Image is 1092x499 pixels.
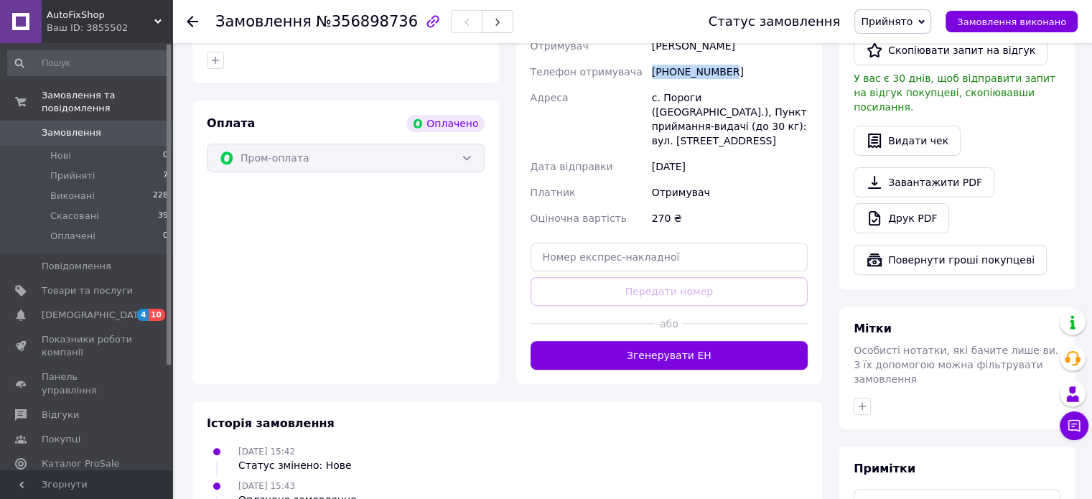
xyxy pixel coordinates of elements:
[649,33,811,59] div: [PERSON_NAME]
[42,309,148,322] span: [DEMOGRAPHIC_DATA]
[649,59,811,85] div: [PHONE_NUMBER]
[238,458,352,472] div: Статус змінено: Нове
[50,149,71,162] span: Нові
[42,260,111,273] span: Повідомлення
[163,169,168,182] span: 7
[854,245,1047,275] button: Повернути гроші покупцеві
[531,40,589,52] span: Отримувач
[47,22,172,34] div: Ваш ID: 3855502
[42,126,101,139] span: Замовлення
[649,205,811,231] div: 270 ₴
[649,85,811,154] div: с. Пороги ([GEOGRAPHIC_DATA].), Пункт приймання-видачі (до 30 кг): вул. [STREET_ADDRESS]
[42,284,133,297] span: Товари та послуги
[163,149,168,162] span: 0
[158,210,168,223] span: 39
[50,230,95,243] span: Оплачені
[531,161,613,172] span: Дата відправки
[854,73,1055,113] span: У вас є 30 днів, щоб відправити запит на відгук покупцеві, скопіювавши посилання.
[854,203,949,233] a: Друк PDF
[187,14,198,29] div: Повернутися назад
[207,116,255,130] span: Оплата
[854,345,1058,385] span: Особисті нотатки, які бачите лише ви. З їх допомогою можна фільтрувати замовлення
[238,481,295,491] span: [DATE] 15:43
[153,190,168,202] span: 228
[149,309,165,321] span: 10
[709,14,841,29] div: Статус замовлення
[47,9,154,22] span: AutoFixShop
[50,169,95,182] span: Прийняті
[1060,411,1088,440] button: Чат з покупцем
[655,317,683,331] span: або
[42,433,80,446] span: Покупці
[406,115,484,132] div: Оплачено
[163,230,168,243] span: 0
[957,17,1066,27] span: Замовлення виконано
[531,341,808,370] button: Згенерувати ЕН
[854,322,892,335] span: Мітки
[215,13,312,30] span: Замовлення
[946,11,1078,32] button: Замовлення виконано
[238,447,295,457] span: [DATE] 15:42
[649,154,811,179] div: [DATE]
[316,13,418,30] span: №356898736
[854,35,1047,65] button: Скопіювати запит на відгук
[50,190,95,202] span: Виконані
[207,416,335,430] span: Історія замовлення
[137,309,149,321] span: 4
[7,50,169,76] input: Пошук
[531,66,643,78] span: Телефон отримувача
[50,210,99,223] span: Скасовані
[531,92,569,103] span: Адреса
[854,167,994,197] a: Завантажити PDF
[854,462,915,475] span: Примітки
[42,409,79,421] span: Відгуки
[42,89,172,115] span: Замовлення та повідомлення
[531,213,627,224] span: Оціночна вартість
[854,126,961,156] button: Видати чек
[861,16,913,27] span: Прийнято
[42,333,133,359] span: Показники роботи компанії
[531,187,576,198] span: Платник
[649,179,811,205] div: Отримувач
[531,243,808,271] input: Номер експрес-накладної
[42,370,133,396] span: Панель управління
[42,457,119,470] span: Каталог ProSale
